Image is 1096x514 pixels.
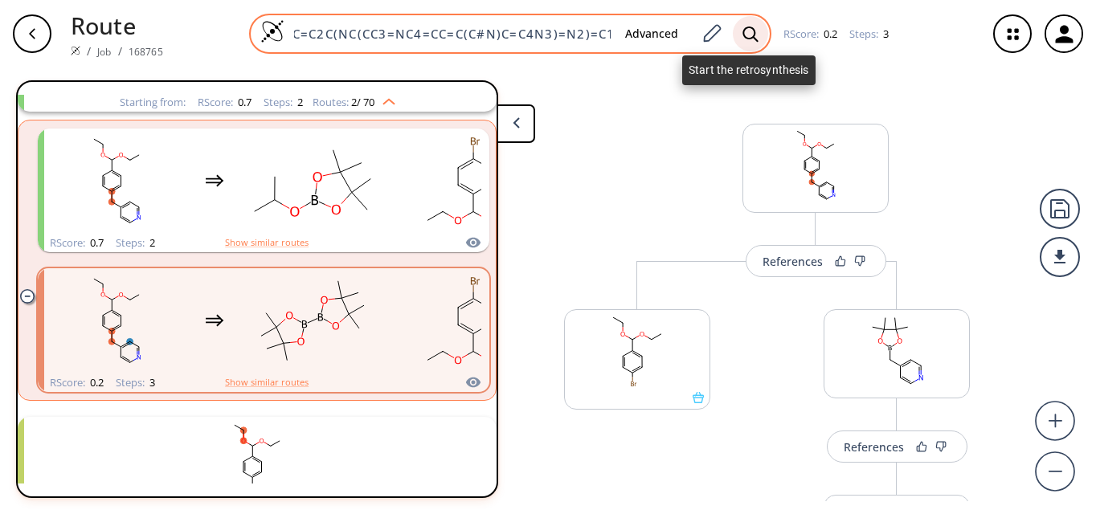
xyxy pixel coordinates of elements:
svg: CC(C)OB1OC(C)(C)C(C)(C)O1 [240,131,385,231]
div: RScore : [50,377,104,388]
div: RScore : [198,97,252,108]
button: References [827,430,967,463]
div: Steps : [116,377,155,388]
img: Up [374,92,395,105]
svg: CC1(C)OB(B2OC(C)(C)C(C)(C)O2)OC1(C)C [240,271,385,371]
div: Routes: [313,97,395,108]
div: RScore : [783,29,837,39]
button: References [746,245,886,277]
div: Steps : [264,97,303,108]
img: Logo Spaya [260,19,284,43]
div: RScore : [50,238,104,248]
svg: CCOC(OCC)c1ccc(Cc2ccncc2)cc1 [44,271,189,371]
button: Advanced [612,19,691,49]
svg: CCOC(OCC)c1ccc(Cc2ccncc2)cc1 [743,124,888,206]
a: Job [97,45,111,59]
button: Show similar routes [225,375,309,390]
div: Start the retrosynthesis [682,55,816,85]
div: Steps : [116,238,155,248]
span: 3 [881,27,889,41]
img: Spaya logo [71,46,80,55]
span: 2 [147,235,155,250]
svg: CCOC(OCC)c1ccc(Br)cc1 [401,271,546,371]
div: References [844,442,904,452]
span: 0.2 [88,375,104,390]
svg: CCOC(OCC)c1ccc(Cc2ccncc2)cc1 [44,131,189,231]
li: / [118,43,122,59]
svg: CCOC(OCC)c1ccc(Br)cc1 [401,131,546,231]
span: 3 [147,375,155,390]
span: 0.7 [88,235,104,250]
svg: CCOC(OCC)c1ccc(Br)cc1 [565,310,710,392]
li: / [87,43,91,59]
span: 0.2 [821,27,837,41]
button: Show similar routes [225,235,309,250]
a: 168765 [129,45,163,59]
span: 0.7 [235,95,252,109]
svg: CC1(C)OB(Cc2ccncc2)OC1(C)C [824,310,969,392]
p: Route [71,8,163,43]
div: Steps : [849,29,889,39]
div: References [763,256,823,267]
span: 2 / 70 [351,97,374,108]
div: Starting from: [120,97,186,108]
input: Enter SMILES [284,26,612,42]
span: 2 [295,95,303,109]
